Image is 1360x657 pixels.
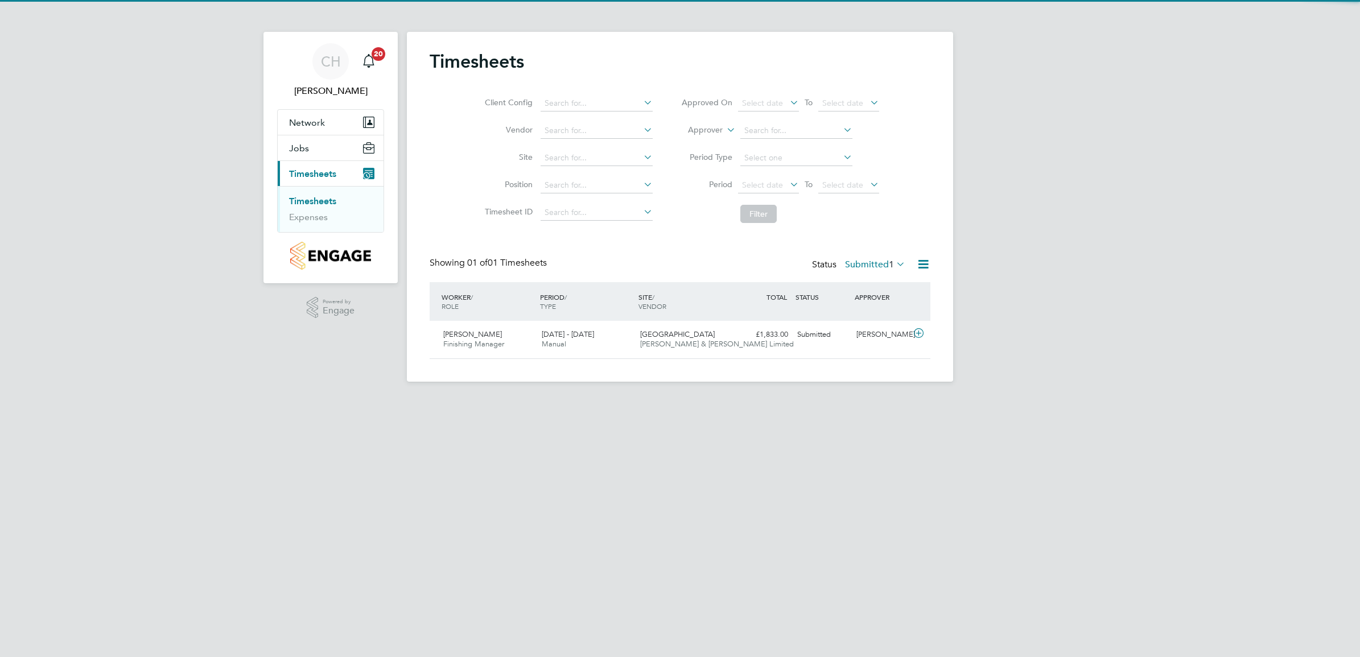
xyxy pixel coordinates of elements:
[671,125,723,136] label: Approver
[537,287,636,316] div: PERIOD
[681,97,732,108] label: Approved On
[430,257,549,269] div: Showing
[289,168,336,179] span: Timesheets
[564,292,567,301] span: /
[889,259,894,270] span: 1
[278,135,384,160] button: Jobs
[822,180,863,190] span: Select date
[357,43,380,80] a: 20
[740,205,777,223] button: Filter
[307,297,355,319] a: Powered byEngage
[323,306,355,316] span: Engage
[443,329,502,339] span: [PERSON_NAME]
[681,179,732,189] label: Period
[640,339,794,349] span: [PERSON_NAME] & [PERSON_NAME] Limited
[430,50,524,73] h2: Timesheets
[681,152,732,162] label: Period Type
[652,292,654,301] span: /
[845,259,905,270] label: Submitted
[263,32,398,283] nav: Main navigation
[481,152,533,162] label: Site
[542,329,594,339] span: [DATE] - [DATE]
[852,325,911,344] div: [PERSON_NAME]
[742,180,783,190] span: Select date
[541,177,653,193] input: Search for...
[439,287,537,316] div: WORKER
[636,287,734,316] div: SITE
[793,325,852,344] div: Submitted
[277,43,384,98] a: CH[PERSON_NAME]
[812,257,908,273] div: Status
[740,123,852,139] input: Search for...
[321,54,341,69] span: CH
[278,186,384,232] div: Timesheets
[766,292,787,301] span: TOTAL
[822,98,863,108] span: Select date
[467,257,488,268] span: 01 of
[801,95,816,110] span: To
[277,242,384,270] a: Go to home page
[443,339,504,349] span: Finishing Manager
[541,205,653,221] input: Search for...
[541,150,653,166] input: Search for...
[372,47,385,61] span: 20
[793,287,852,307] div: STATUS
[467,257,547,268] span: 01 Timesheets
[541,96,653,111] input: Search for...
[481,179,533,189] label: Position
[278,161,384,186] button: Timesheets
[540,301,556,311] span: TYPE
[278,110,384,135] button: Network
[640,329,715,339] span: [GEOGRAPHIC_DATA]
[289,117,325,128] span: Network
[481,125,533,135] label: Vendor
[801,177,816,192] span: To
[289,143,309,154] span: Jobs
[852,287,911,307] div: APPROVER
[733,325,793,344] div: £1,833.00
[638,301,666,311] span: VENDOR
[542,339,566,349] span: Manual
[481,97,533,108] label: Client Config
[481,206,533,217] label: Timesheet ID
[740,150,852,166] input: Select one
[290,242,370,270] img: countryside-properties-logo-retina.png
[289,196,336,206] a: Timesheets
[289,212,328,222] a: Expenses
[442,301,459,311] span: ROLE
[323,297,355,307] span: Powered by
[742,98,783,108] span: Select date
[471,292,473,301] span: /
[277,84,384,98] span: Charlie Hughes
[541,123,653,139] input: Search for...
